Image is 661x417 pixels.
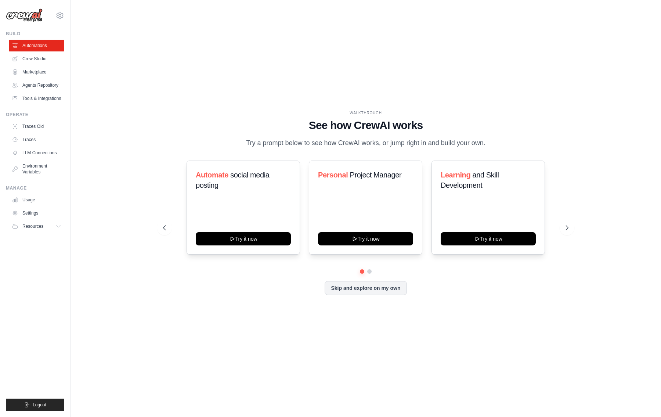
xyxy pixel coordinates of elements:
div: Manage [6,185,64,191]
a: Environment Variables [9,160,64,178]
div: WALKTHROUGH [163,110,568,116]
p: Try a prompt below to see how CrewAI works, or jump right in and build your own. [242,138,489,148]
span: Resources [22,223,43,229]
a: Tools & Integrations [9,93,64,104]
a: Traces Old [9,121,64,132]
button: Skip and explore on my own [325,281,407,295]
div: Operate [6,112,64,118]
a: LLM Connections [9,147,64,159]
button: Logout [6,399,64,411]
img: Logo [6,8,43,22]
span: Logout [33,402,46,408]
div: Build [6,31,64,37]
a: Settings [9,207,64,219]
a: Agents Repository [9,79,64,91]
a: Traces [9,134,64,145]
span: Automate [196,171,228,179]
a: Automations [9,40,64,51]
a: Usage [9,194,64,206]
span: social media posting [196,171,270,189]
span: Learning [441,171,470,179]
button: Resources [9,220,64,232]
h1: See how CrewAI works [163,119,568,132]
a: Marketplace [9,66,64,78]
span: Personal [318,171,348,179]
a: Crew Studio [9,53,64,65]
button: Try it now [441,232,536,245]
span: and Skill Development [441,171,499,189]
span: Project Manager [350,171,402,179]
button: Try it now [196,232,291,245]
button: Try it now [318,232,413,245]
